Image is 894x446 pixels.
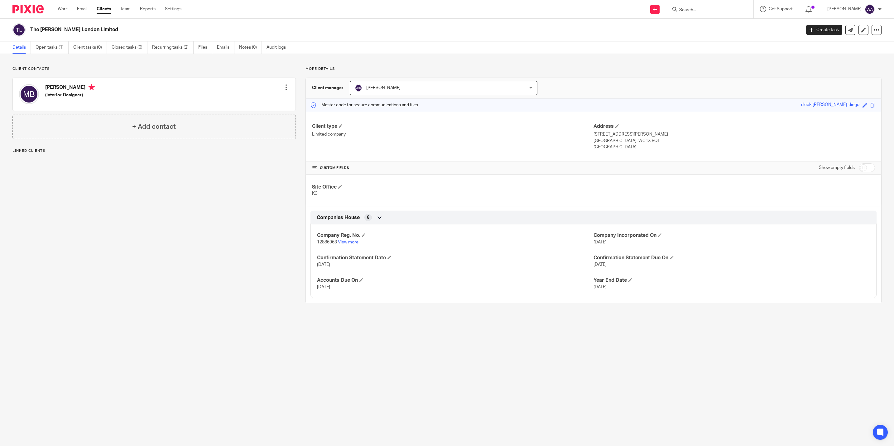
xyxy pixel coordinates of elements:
[594,255,870,261] h4: Confirmation Statement Due On
[305,66,882,71] p: More details
[594,262,607,267] span: [DATE]
[89,84,95,90] i: Primary
[594,232,870,239] h4: Company Incorporated On
[769,7,793,11] span: Get Support
[239,41,262,54] a: Notes (0)
[594,123,875,130] h4: Address
[267,41,291,54] a: Audit logs
[594,131,875,137] p: [STREET_ADDRESS][PERSON_NAME]
[317,262,330,267] span: [DATE]
[366,86,401,90] span: [PERSON_NAME]
[217,41,234,54] a: Emails
[312,191,318,196] span: KC
[140,6,156,12] a: Reports
[312,85,344,91] h3: Client manager
[12,66,296,71] p: Client contacts
[132,122,176,132] h4: + Add contact
[312,131,594,137] p: Limited company
[45,92,95,98] h5: (Interior Designer)
[112,41,147,54] a: Closed tasks (0)
[338,240,358,244] a: View more
[36,41,69,54] a: Open tasks (1)
[30,26,643,33] h2: The [PERSON_NAME] London Limited
[806,25,842,35] a: Create task
[355,84,362,92] img: svg%3E
[198,41,212,54] a: Files
[317,214,360,221] span: Companies House
[317,240,337,244] span: 12886963
[12,23,26,36] img: svg%3E
[310,102,418,108] p: Master code for secure communications and files
[594,285,607,289] span: [DATE]
[317,277,594,284] h4: Accounts Due On
[317,232,594,239] h4: Company Reg. No.
[312,165,594,170] h4: CUSTOM FIELDS
[827,6,862,12] p: [PERSON_NAME]
[819,165,855,171] label: Show empty fields
[97,6,111,12] a: Clients
[12,148,296,153] p: Linked clients
[367,214,369,221] span: 6
[12,41,31,54] a: Details
[45,84,95,92] h4: [PERSON_NAME]
[19,84,39,104] img: svg%3E
[317,285,330,289] span: [DATE]
[152,41,194,54] a: Recurring tasks (2)
[165,6,181,12] a: Settings
[120,6,131,12] a: Team
[594,277,870,284] h4: Year End Date
[58,6,68,12] a: Work
[865,4,875,14] img: svg%3E
[73,41,107,54] a: Client tasks (0)
[594,138,875,144] p: [GEOGRAPHIC_DATA], WC1X 8QT
[801,102,859,109] div: sleek-[PERSON_NAME]-dingo
[679,7,735,13] input: Search
[312,184,594,190] h4: Site Office
[317,255,594,261] h4: Confirmation Statement Date
[77,6,87,12] a: Email
[594,144,875,150] p: [GEOGRAPHIC_DATA]
[594,240,607,244] span: [DATE]
[312,123,594,130] h4: Client type
[12,5,44,13] img: Pixie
